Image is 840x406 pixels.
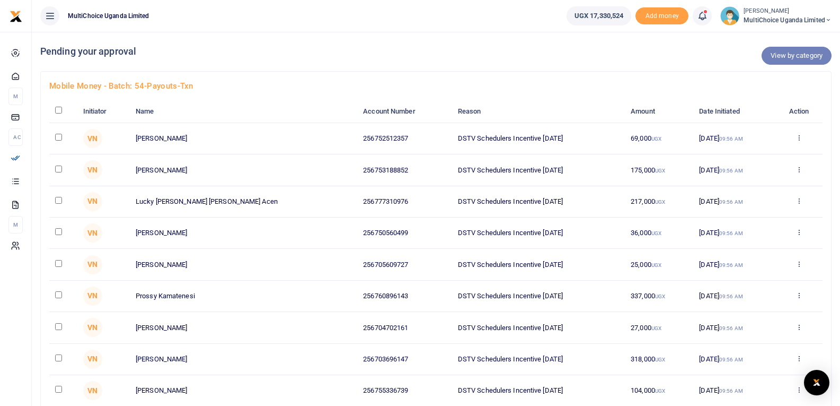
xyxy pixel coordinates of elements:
[452,186,625,217] td: DSTV Schedulers Incentive [DATE]
[635,11,688,19] a: Add money
[625,249,693,280] td: 25,000
[357,280,452,312] td: 256760896143
[452,218,625,249] td: DSTV Schedulers Incentive [DATE]
[693,154,775,186] td: [DATE]
[744,7,832,16] small: [PERSON_NAME]
[357,186,452,217] td: 256777310976
[40,46,832,57] h4: Pending your approval
[83,255,102,274] span: VN
[655,199,665,205] small: UGX
[762,47,832,65] a: View by category
[452,249,625,280] td: DSTV Schedulers Incentive [DATE]
[10,10,22,23] img: logo-small
[574,11,623,21] span: UGX 17,330,524
[625,100,693,123] th: Amount
[719,262,743,268] small: 09:56 AM
[635,7,688,25] span: Add money
[567,6,631,25] a: UGX 17,330,524
[64,11,154,21] span: MultiChoice Uganda Limited
[719,199,743,205] small: 09:56 AM
[562,6,635,25] li: Wallet ballance
[8,216,23,234] li: M
[651,262,661,268] small: UGX
[693,375,775,406] td: [DATE]
[83,381,102,400] span: VN
[130,123,357,154] td: [PERSON_NAME]
[625,312,693,343] td: 27,000
[130,343,357,375] td: [PERSON_NAME]
[719,325,743,331] small: 09:56 AM
[655,388,665,394] small: UGX
[655,357,665,362] small: UGX
[625,154,693,186] td: 175,000
[693,186,775,217] td: [DATE]
[693,123,775,154] td: [DATE]
[8,128,23,146] li: Ac
[130,154,357,186] td: [PERSON_NAME]
[625,375,693,406] td: 104,000
[83,318,102,337] span: VN
[8,88,23,105] li: M
[357,343,452,375] td: 256703696147
[452,123,625,154] td: DSTV Schedulers Incentive [DATE]
[651,136,661,142] small: UGX
[625,343,693,375] td: 318,000
[625,218,693,249] td: 36,000
[693,100,775,123] th: Date Initiated
[357,218,452,249] td: 256750560499
[130,249,357,280] td: [PERSON_NAME]
[452,375,625,406] td: DSTV Schedulers Incentive [DATE]
[83,223,102,243] span: VN
[83,287,102,306] span: VN
[625,186,693,217] td: 217,000
[719,168,743,174] small: 09:56 AM
[357,249,452,280] td: 256705609727
[83,129,102,148] span: VN
[625,280,693,312] td: 337,000
[452,154,625,186] td: DSTV Schedulers Incentive [DATE]
[719,293,743,299] small: 09:56 AM
[719,357,743,362] small: 09:56 AM
[655,293,665,299] small: UGX
[719,136,743,142] small: 09:56 AM
[357,375,452,406] td: 256755336739
[130,100,357,123] th: Name
[49,80,823,92] h4: Mobile Money - batch: 54-payouts-txn
[775,100,823,123] th: Action
[130,312,357,343] td: [PERSON_NAME]
[357,100,452,123] th: Account Number
[693,218,775,249] td: [DATE]
[744,15,832,25] span: MultiChoice Uganda Limited
[651,325,661,331] small: UGX
[357,154,452,186] td: 256753188852
[130,186,357,217] td: Lucky [PERSON_NAME] [PERSON_NAME] Acen
[83,350,102,369] span: VN
[452,280,625,312] td: DSTV Schedulers Incentive [DATE]
[635,7,688,25] li: Toup your wallet
[693,343,775,375] td: [DATE]
[130,218,357,249] td: [PERSON_NAME]
[720,6,832,25] a: profile-user [PERSON_NAME] MultiChoice Uganda Limited
[651,230,661,236] small: UGX
[452,343,625,375] td: DSTV Schedulers Incentive [DATE]
[83,192,102,211] span: VN
[693,280,775,312] td: [DATE]
[452,100,625,123] th: Reason
[452,312,625,343] td: DSTV Schedulers Incentive [DATE]
[720,6,739,25] img: profile-user
[130,280,357,312] td: Prossy Kamatenesi
[357,312,452,343] td: 256704702161
[719,230,743,236] small: 09:56 AM
[130,375,357,406] td: [PERSON_NAME]
[357,123,452,154] td: 256752512357
[693,312,775,343] td: [DATE]
[719,388,743,394] small: 09:56 AM
[655,168,665,174] small: UGX
[83,160,102,179] span: VN
[625,123,693,154] td: 69,000
[693,249,775,280] td: [DATE]
[77,100,130,123] th: Initiator
[10,12,22,20] a: logo-small logo-large logo-large
[804,370,829,395] div: Open Intercom Messenger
